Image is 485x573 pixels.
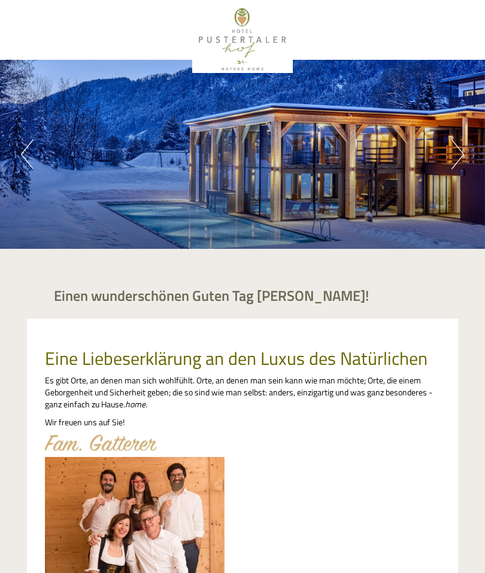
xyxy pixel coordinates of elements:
button: Previous [21,139,34,169]
p: Wir freuen uns auf Sie! [45,416,440,428]
h1: Einen wunderschönen Guten Tag [PERSON_NAME]! [54,288,369,303]
img: image [45,434,157,451]
span: Eine Liebeserklärung an den Luxus des Natürlichen [45,345,428,372]
em: home. [125,398,147,410]
p: Es gibt Orte, an denen man sich wohlfühlt. Orte, an denen man sein kann wie man möchte; Orte, die... [45,374,440,410]
button: Next [451,139,464,169]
